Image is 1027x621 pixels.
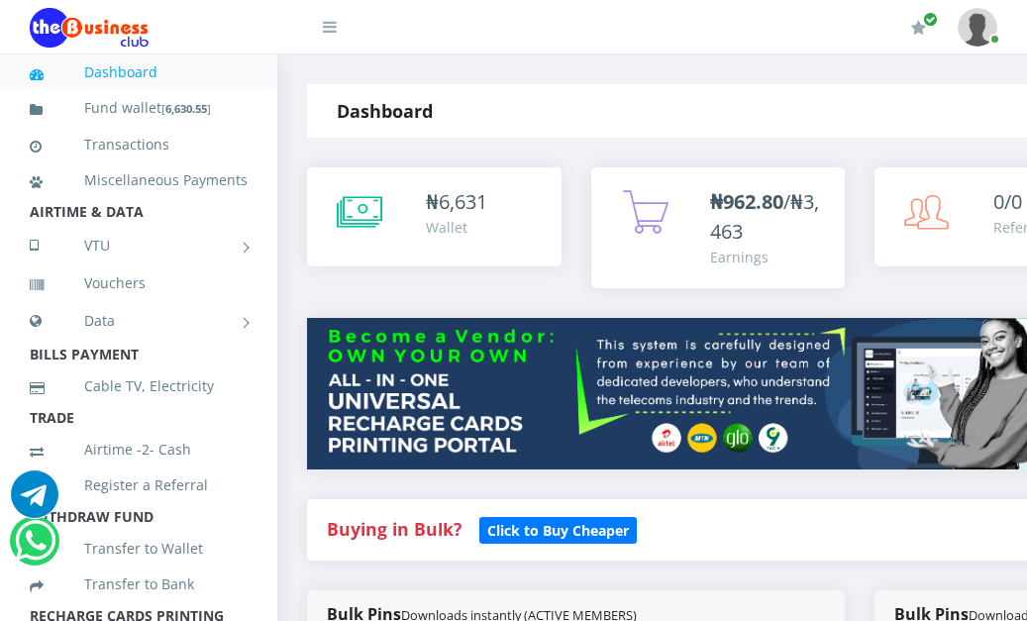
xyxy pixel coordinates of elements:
[479,517,637,541] a: Click to Buy Cheaper
[30,50,248,95] a: Dashboard
[426,187,487,217] div: ₦
[30,8,149,48] img: Logo
[710,188,819,245] span: /₦3,463
[30,221,248,270] a: VTU
[30,85,248,132] a: Fund wallet[6,630.55]
[11,485,58,518] a: Chat for support
[923,12,938,27] span: Renew/Upgrade Subscription
[958,8,997,47] img: User
[487,521,629,540] b: Click to Buy Cheaper
[710,247,826,267] div: Earnings
[30,157,248,203] a: Miscellaneous Payments
[337,99,433,123] strong: Dashboard
[30,562,248,607] a: Transfer to Bank
[30,526,248,571] a: Transfer to Wallet
[30,296,248,346] a: Data
[710,188,783,215] b: ₦962.80
[426,217,487,238] div: Wallet
[30,363,248,409] a: Cable TV, Electricity
[307,167,562,266] a: ₦6,631 Wallet
[993,188,1022,215] span: 0/0
[327,517,462,541] strong: Buying in Bulk?
[439,188,487,215] span: 6,631
[591,167,846,288] a: ₦962.80/₦3,463 Earnings
[161,101,211,116] small: [ ]
[15,532,55,565] a: Chat for support
[911,20,926,36] i: Renew/Upgrade Subscription
[30,122,248,167] a: Transactions
[30,260,248,306] a: Vouchers
[165,101,207,116] b: 6,630.55
[30,427,248,472] a: Airtime -2- Cash
[30,463,248,508] a: Register a Referral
